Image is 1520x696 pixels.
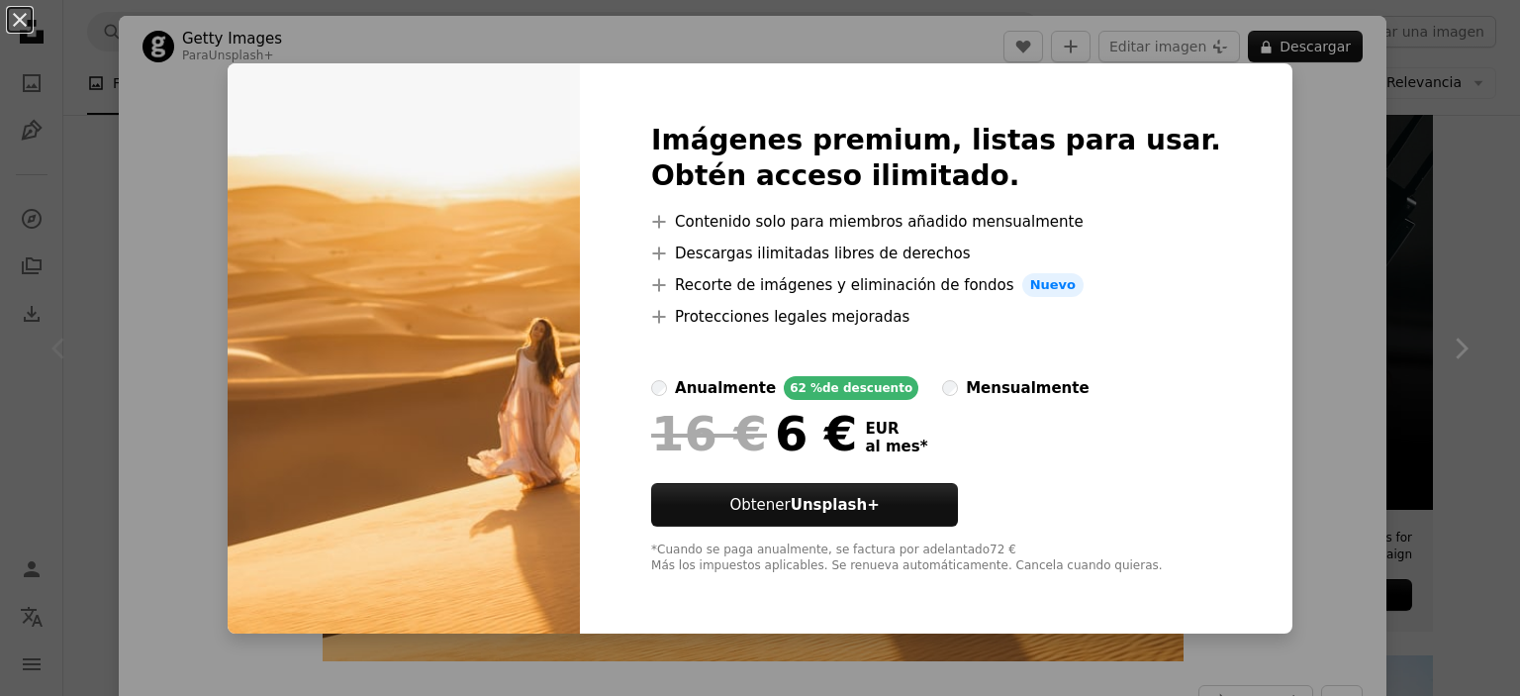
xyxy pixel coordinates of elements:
span: al mes * [865,438,927,455]
div: anualmente [675,376,776,400]
span: Nuevo [1022,273,1084,297]
button: ObtenerUnsplash+ [651,483,958,527]
span: EUR [865,420,927,438]
div: 6 € [651,408,857,459]
li: Recorte de imágenes y eliminación de fondos [651,273,1221,297]
li: Contenido solo para miembros añadido mensualmente [651,210,1221,234]
div: mensualmente [966,376,1089,400]
h2: Imágenes premium, listas para usar. Obtén acceso ilimitado. [651,123,1221,194]
strong: Unsplash+ [791,496,880,514]
div: *Cuando se paga anualmente, se factura por adelantado 72 € Más los impuestos aplicables. Se renue... [651,543,1221,574]
li: Protecciones legales mejoradas [651,305,1221,329]
div: 62 % de descuento [784,376,918,400]
span: 16 € [651,408,767,459]
input: anualmente62 %de descuento [651,380,667,396]
img: premium_photo-1682097650836-ac1b9d6d5e47 [228,63,580,634]
li: Descargas ilimitadas libres de derechos [651,242,1221,265]
input: mensualmente [942,380,958,396]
